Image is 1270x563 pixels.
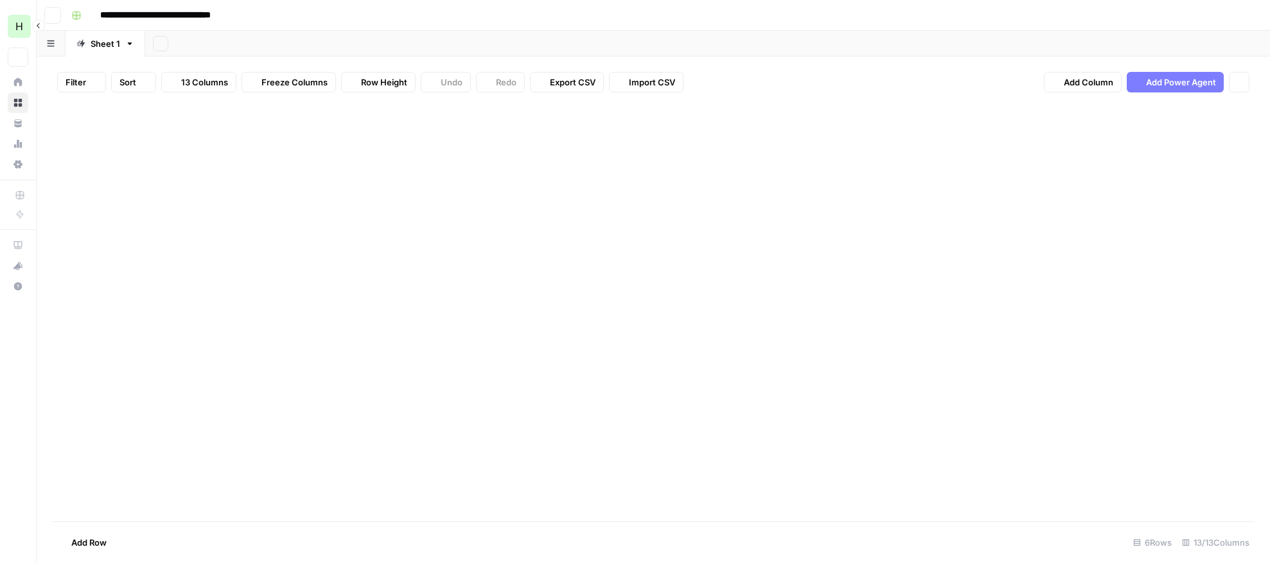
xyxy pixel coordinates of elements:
[530,72,604,92] button: Export CSV
[476,72,525,92] button: Redo
[1127,72,1224,92] button: Add Power Agent
[161,72,236,92] button: 13 Columns
[1177,532,1255,553] div: 13/13 Columns
[361,76,407,89] span: Row Height
[15,19,23,34] span: H
[242,72,336,92] button: Freeze Columns
[1128,532,1177,553] div: 6 Rows
[341,72,416,92] button: Row Height
[8,134,28,154] a: Usage
[1044,72,1122,92] button: Add Column
[8,276,28,297] button: Help + Support
[8,256,28,276] button: What's new?
[8,235,28,256] a: AirOps Academy
[66,31,145,56] a: Sheet 1
[111,72,156,92] button: Sort
[1146,76,1216,89] span: Add Power Agent
[66,76,86,89] span: Filter
[119,76,136,89] span: Sort
[52,532,114,553] button: Add Row
[629,76,675,89] span: Import CSV
[1064,76,1113,89] span: Add Column
[71,536,107,549] span: Add Row
[8,154,28,175] a: Settings
[8,113,28,134] a: Your Data
[421,72,471,92] button: Undo
[8,72,28,92] a: Home
[550,76,595,89] span: Export CSV
[261,76,328,89] span: Freeze Columns
[181,76,228,89] span: 13 Columns
[609,72,684,92] button: Import CSV
[8,92,28,113] a: Browse
[496,76,516,89] span: Redo
[57,72,106,92] button: Filter
[91,37,120,50] div: Sheet 1
[8,10,28,42] button: Workspace: Hasbrook
[441,76,463,89] span: Undo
